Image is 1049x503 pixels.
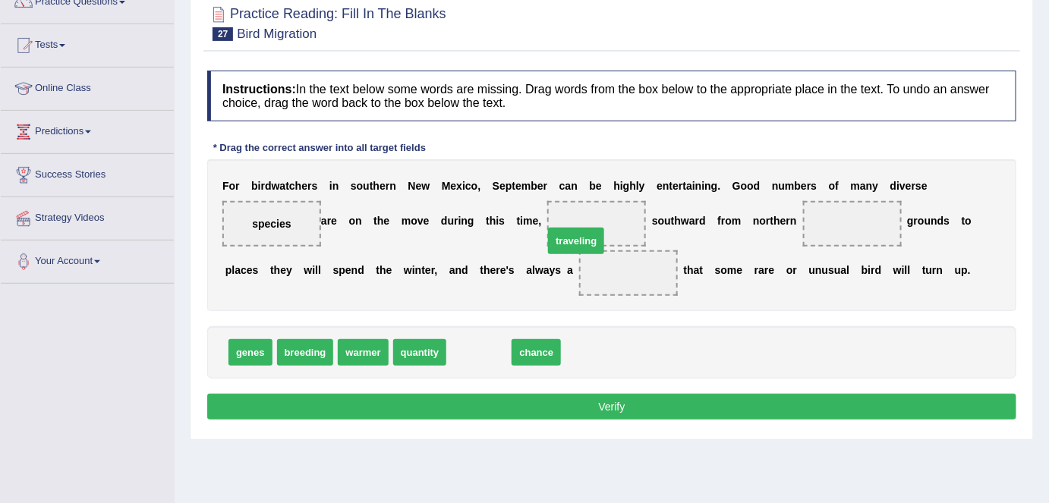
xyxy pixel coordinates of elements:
[235,264,241,276] b: a
[851,180,860,192] b: m
[456,180,462,192] b: x
[908,264,911,276] b: l
[506,180,512,192] b: p
[229,180,236,192] b: o
[809,264,816,276] b: u
[764,264,768,276] b: r
[449,264,455,276] b: a
[500,264,506,276] b: e
[539,215,542,227] b: ,
[773,215,780,227] b: h
[754,180,761,192] b: d
[389,180,396,192] b: n
[373,180,380,192] b: h
[780,215,786,227] b: e
[289,180,295,192] b: c
[684,264,688,276] b: t
[760,215,767,227] b: o
[222,83,296,96] b: Instructions:
[620,180,623,192] b: i
[717,215,721,227] b: f
[448,215,455,227] b: u
[860,180,866,192] b: a
[451,180,457,192] b: e
[871,264,874,276] b: r
[918,215,925,227] b: o
[458,215,461,227] b: i
[961,264,968,276] b: p
[517,215,521,227] b: t
[251,180,258,192] b: b
[496,264,500,276] b: r
[801,180,807,192] b: e
[533,215,539,227] b: e
[402,215,411,227] b: m
[556,264,562,276] b: s
[295,180,302,192] b: h
[349,215,356,227] b: o
[815,264,822,276] b: n
[550,264,556,276] b: y
[872,180,878,192] b: y
[747,180,754,192] b: o
[828,264,834,276] b: s
[515,180,521,192] b: e
[785,180,794,192] b: m
[766,215,770,227] b: r
[683,180,687,192] b: t
[790,215,797,227] b: n
[312,264,315,276] b: i
[715,264,721,276] b: s
[327,215,331,227] b: r
[567,264,573,276] b: a
[548,228,604,254] span: traveling
[523,215,532,227] b: m
[679,180,682,192] b: r
[925,215,931,227] b: u
[663,180,669,192] b: n
[921,180,928,192] b: e
[559,180,565,192] b: c
[431,264,435,276] b: r
[532,264,535,276] b: l
[732,215,741,227] b: m
[207,394,1016,420] button: Verify
[285,180,289,192] b: t
[673,180,679,192] b: e
[893,264,902,276] b: w
[339,264,345,276] b: p
[671,215,675,227] b: t
[658,215,665,227] b: o
[321,215,327,227] b: a
[912,180,915,192] b: r
[955,264,962,276] b: u
[237,27,317,41] small: Bird Migration
[312,180,318,192] b: s
[415,264,422,276] b: n
[905,264,908,276] b: l
[373,215,377,227] b: t
[386,264,392,276] b: e
[345,264,351,276] b: e
[822,264,829,276] b: u
[425,264,431,276] b: e
[926,264,933,276] b: u
[416,180,422,192] b: e
[252,218,291,230] span: species
[455,264,462,276] b: n
[795,180,802,192] b: b
[875,264,882,276] b: d
[274,264,281,276] b: h
[484,264,490,276] b: h
[793,264,797,276] b: r
[758,264,764,276] b: a
[565,180,572,192] b: a
[307,180,311,192] b: r
[669,180,673,192] b: t
[754,264,758,276] b: r
[702,180,705,192] b: i
[695,215,699,227] b: r
[393,339,447,366] span: quantity
[435,264,438,276] b: ,
[613,180,620,192] b: h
